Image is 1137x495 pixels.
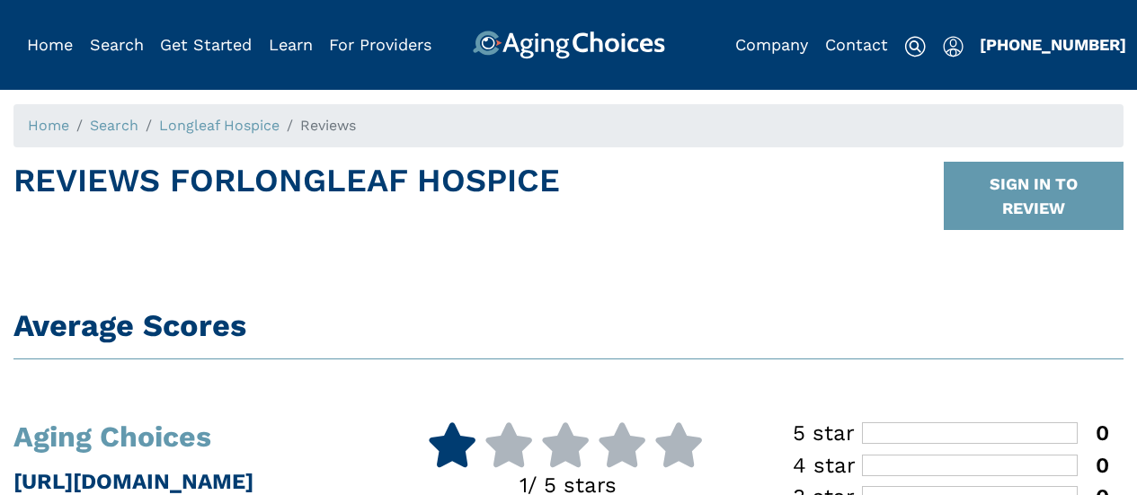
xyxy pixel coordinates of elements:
img: search-icon.svg [904,36,926,57]
a: Get Started [160,35,252,54]
h1: Reviews For Longleaf Hospice [13,162,560,230]
span: Reviews [300,117,356,134]
nav: breadcrumb [13,104,1124,147]
a: Learn [269,35,313,54]
div: Popover trigger [90,31,144,59]
a: Company [735,35,808,54]
img: user-icon.svg [943,36,964,57]
div: 5 star [786,422,862,444]
a: Home [28,117,69,134]
img: AgingChoices [472,31,664,59]
a: Home [27,35,73,54]
button: SIGN IN TO REVIEW [944,162,1124,230]
div: 4 star [786,455,862,476]
a: Contact [825,35,888,54]
div: Popover trigger [943,31,964,59]
a: Search [90,35,144,54]
div: 0 [1078,455,1109,476]
a: For Providers [329,35,431,54]
h1: Average Scores [13,307,1124,344]
a: [PHONE_NUMBER] [980,35,1126,54]
a: Search [90,117,138,134]
h1: Aging Choices [13,422,366,451]
a: Longleaf Hospice [159,117,280,134]
div: 0 [1078,422,1109,444]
